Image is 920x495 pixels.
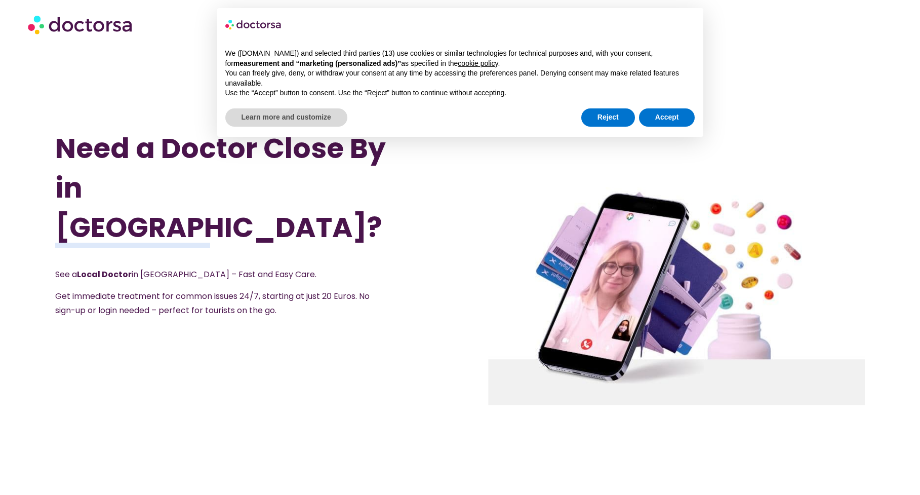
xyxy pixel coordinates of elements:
p: We ([DOMAIN_NAME]) and selected third parties (13) use cookies or similar technologies for techni... [225,49,695,68]
button: Reject [581,108,635,127]
a: cookie policy [458,59,498,67]
span: Get immediate treatment for common issues 24/7, starting at just 20 Euros. No sign-up or login ne... [55,290,370,316]
p: You can freely give, deny, or withdraw your consent at any time by accessing the preferences pane... [225,68,695,88]
span: See a in [GEOGRAPHIC_DATA] – Fast and Easy Care. [55,269,316,280]
strong: measurement and “marketing (personalized ads)” [233,59,401,67]
p: Use the “Accept” button to consent. Use the “Reject” button to continue without accepting. [225,88,695,98]
h1: Need a Doctor Close By in [GEOGRAPHIC_DATA]? [55,129,399,247]
button: Accept [639,108,695,127]
strong: Local Doctor [77,269,132,280]
img: logo [225,16,282,32]
button: Learn more and customize [225,108,347,127]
